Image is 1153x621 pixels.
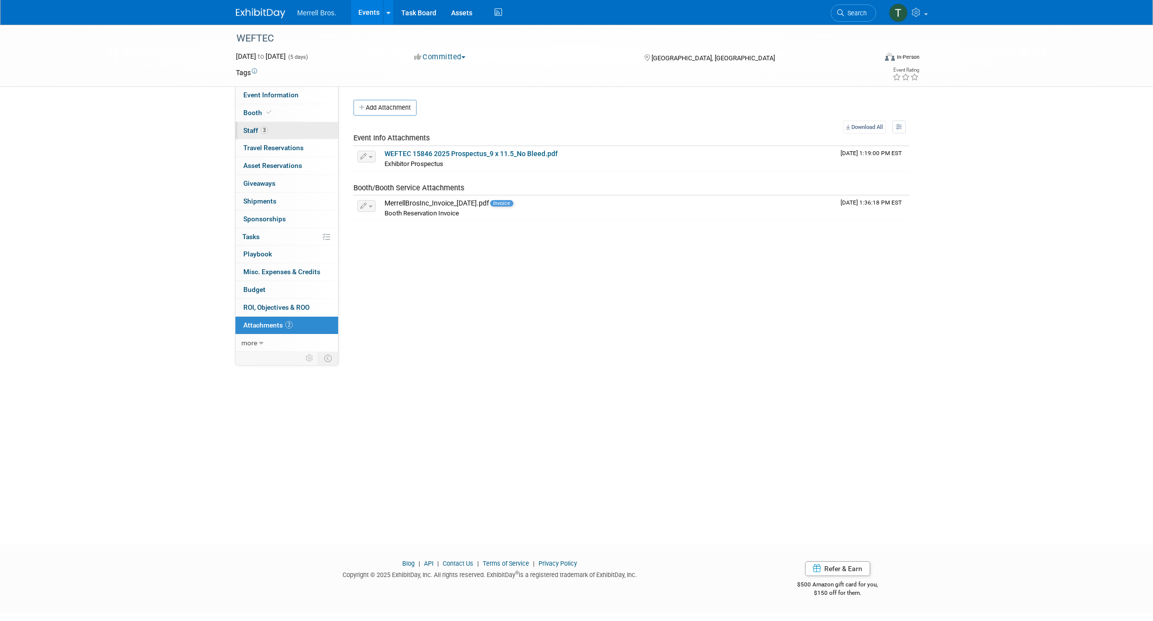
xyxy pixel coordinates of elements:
span: Tasks [242,233,260,241]
a: Staff3 [235,122,338,139]
span: 2 [285,321,293,329]
a: WEFTEC 15846 2025 Prospectus_9 x 11.5_No Bleed.pdf [384,150,558,158]
a: Search [831,4,876,22]
div: Copyright © 2025 ExhibitDay, Inc. All rights reserved. ExhibitDay is a registered trademark of Ex... [236,568,743,580]
span: ROI, Objectives & ROO [243,303,309,311]
span: Booth [243,109,273,117]
a: Refer & Earn [805,561,870,576]
a: Sponsorships [235,210,338,228]
div: MerrellBrosInc_Invoice_[DATE].pdf [384,199,833,208]
td: Upload Timestamp [837,196,910,220]
a: Download All [843,121,886,134]
span: Invoice [490,200,513,207]
a: Budget [235,281,338,298]
td: Tags [236,68,257,78]
a: Asset Reservations [235,157,338,174]
span: Exhibitor Prospectus [384,160,443,167]
span: Attachments [243,321,293,329]
span: Booth/Booth Service Attachments [353,183,464,192]
span: (5 days) [287,54,308,60]
a: Booth [235,104,338,122]
span: Travel Reservations [243,144,304,152]
a: Shipments [235,193,338,210]
span: Event Information [243,91,299,99]
div: In-Person [896,53,920,61]
span: Staff [243,126,268,134]
img: Format-Inperson.png [885,53,895,61]
span: Booth Reservation Invoice [384,209,459,217]
a: Tasks [235,228,338,246]
a: ROI, Objectives & ROO [235,299,338,316]
a: more [235,334,338,352]
span: | [531,560,537,567]
span: Search [844,9,867,17]
span: to [256,52,266,60]
img: ExhibitDay [236,8,285,18]
span: Sponsorships [243,215,286,223]
a: API [424,560,433,567]
td: Upload Timestamp [837,146,910,171]
a: Travel Reservations [235,139,338,157]
div: $150 off for them. [758,589,918,597]
div: WEFTEC [233,30,861,47]
a: Giveaways [235,175,338,192]
span: Playbook [243,250,272,258]
span: Budget [243,286,266,293]
span: | [435,560,441,567]
span: Upload Timestamp [841,150,902,157]
button: Add Attachment [353,100,417,116]
a: Playbook [235,246,338,263]
span: | [416,560,423,567]
span: Asset Reservations [243,162,302,169]
sup: ® [515,570,519,576]
span: Merrell Bros. [297,9,336,17]
img: Theresa Lucas [889,3,908,22]
i: Booth reservation complete [267,110,271,115]
a: Terms of Service [483,560,529,567]
a: Privacy Policy [538,560,577,567]
span: | [475,560,481,567]
span: Event Info Attachments [353,133,430,142]
span: [GEOGRAPHIC_DATA], [GEOGRAPHIC_DATA] [652,54,775,62]
span: more [241,339,257,347]
td: Personalize Event Tab Strip [301,352,318,365]
span: Misc. Expenses & Credits [243,268,320,276]
span: [DATE] [DATE] [236,52,286,60]
span: Upload Timestamp [841,199,902,206]
button: Committed [411,52,469,62]
div: Event Format [818,51,920,66]
span: 3 [261,126,268,134]
a: Misc. Expenses & Credits [235,263,338,281]
a: Blog [402,560,415,567]
div: Event Rating [892,68,919,73]
a: Attachments2 [235,317,338,334]
span: Giveaways [243,179,275,187]
span: Shipments [243,197,276,205]
a: Event Information [235,86,338,104]
div: $500 Amazon gift card for you, [758,574,918,597]
td: Toggle Event Tabs [318,352,339,365]
a: Contact Us [443,560,473,567]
